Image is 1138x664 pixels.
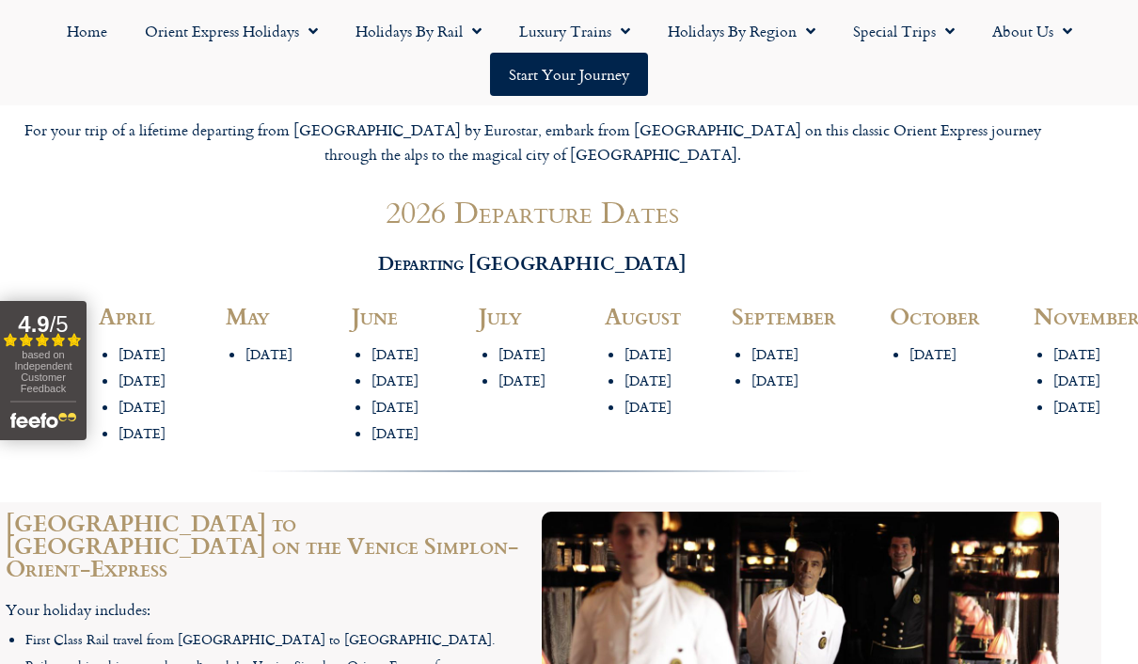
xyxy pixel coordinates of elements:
a: About Us [973,9,1091,53]
h2: July [479,305,586,327]
li: [DATE] [119,346,206,364]
li: [DATE] [751,346,871,364]
h2: [GEOGRAPHIC_DATA] to [GEOGRAPHIC_DATA] on the Venice Simplon-Orient-Express [6,512,523,579]
a: Special Trips [834,9,973,53]
li: [DATE] [371,372,459,390]
h2: August [605,305,712,327]
a: Orient Express Holidays [126,9,337,53]
li: [DATE] [1053,399,1091,417]
h1: 2026 Departure Dates [6,195,1059,229]
li: [DATE] [119,425,206,443]
a: Start your Journey [490,53,648,96]
li: [DATE] [371,399,459,417]
h2: November [1034,305,1091,327]
span: Departing [GEOGRAPHIC_DATA] [378,248,687,277]
li: First Class Rail travel from [GEOGRAPHIC_DATA] to [GEOGRAPHIC_DATA]. [25,631,523,649]
h2: September [732,305,871,327]
li: [DATE] [119,399,206,417]
li: [DATE] [371,346,459,364]
li: [DATE] [1053,372,1091,390]
li: [DATE] [498,372,586,390]
h2: April [99,305,206,327]
a: Holidays by Rail [337,9,500,53]
li: [DATE] [498,346,586,364]
li: [DATE] [1053,346,1091,364]
h2: June [352,305,459,327]
nav: Menu [9,9,1129,96]
li: [DATE] [751,372,871,390]
p: Your holiday includes: [6,598,523,623]
a: Holidays by Region [649,9,834,53]
a: Luxury Trains [500,9,649,53]
a: Home [48,9,126,53]
li: [DATE] [371,425,459,443]
li: [DATE] [119,372,206,390]
li: [DATE] [909,346,1015,364]
li: [DATE] [624,346,712,364]
li: [DATE] [624,372,712,390]
li: [DATE] [624,399,712,417]
li: [DATE] [245,346,333,364]
h2: May [226,305,333,327]
p: For your trip of a lifetime departing from [GEOGRAPHIC_DATA] by Eurostar, embark from [GEOGRAPHIC... [6,119,1059,166]
h2: October [890,305,1015,327]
